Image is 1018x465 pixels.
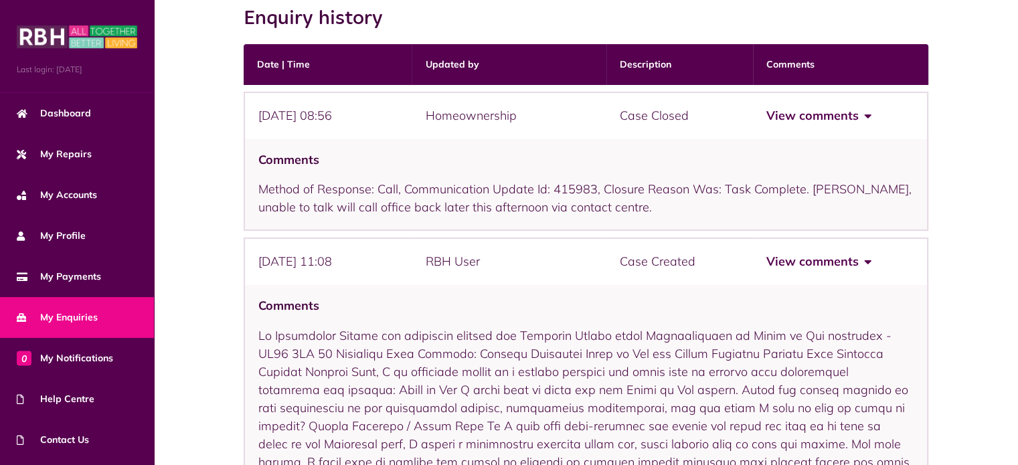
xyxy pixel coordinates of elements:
[244,238,412,286] div: [DATE] 11:08
[17,392,94,406] span: Help Centre
[244,44,412,85] th: Date | Time
[258,153,913,167] h4: Comments
[17,23,137,50] img: MyRBH
[766,252,870,272] button: View comments
[17,64,137,76] span: Last login: [DATE]
[766,106,870,126] button: View comments
[17,433,89,447] span: Contact Us
[17,351,31,365] span: 0
[412,238,606,286] div: RBH User
[17,310,98,324] span: My Enquiries
[244,139,928,231] div: Method of Response: Call, Communication Update Id: 415983, Closure Reason Was: Task Complete. [PE...
[244,7,396,31] h2: Enquiry history
[17,147,92,161] span: My Repairs
[606,44,752,85] th: Description
[17,270,101,284] span: My Payments
[17,106,91,120] span: Dashboard
[753,44,928,85] th: Comments
[606,92,752,141] div: Case Closed
[258,298,913,313] h4: Comments
[17,229,86,243] span: My Profile
[244,92,412,141] div: [DATE] 08:56
[412,92,606,141] div: Homeownership
[412,44,606,85] th: Updated by
[17,351,113,365] span: My Notifications
[606,238,752,286] div: Case Created
[17,188,97,202] span: My Accounts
